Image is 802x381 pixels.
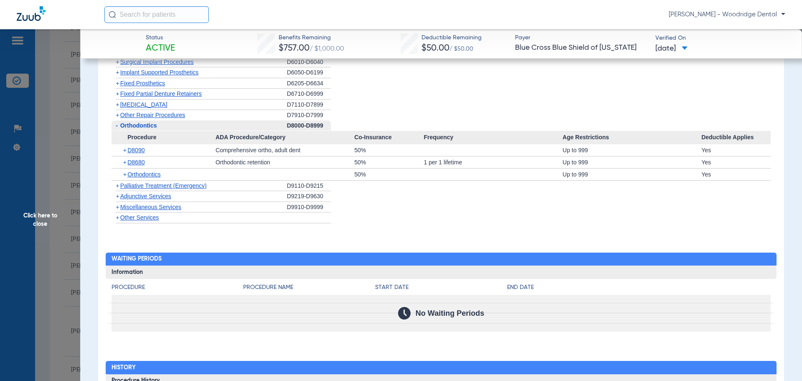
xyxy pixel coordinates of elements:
[116,193,119,199] span: +
[123,169,128,180] span: +
[424,156,562,168] div: 1 per 1 lifetime
[701,156,771,168] div: Yes
[563,131,701,144] span: Age Restrictions
[116,101,119,108] span: +
[116,122,118,129] span: -
[116,80,119,87] span: +
[507,283,771,292] h4: End Date
[701,169,771,180] div: Yes
[120,90,202,97] span: Fixed Partial Denture Retainers
[287,57,331,68] div: D6010-D6040
[287,110,331,120] div: D7910-D7999
[354,144,424,156] div: 50%
[127,171,160,178] span: Orthodontics
[287,120,331,131] div: D8000-D8999
[120,59,194,65] span: Surgical Implant Procedures
[563,144,701,156] div: Up to 999
[287,202,331,213] div: D9910-D9999
[287,181,331,192] div: D9110-D9215
[116,112,119,118] span: +
[310,46,344,52] span: / $1,000.00
[123,144,128,156] span: +
[354,131,424,144] span: Co-Insurance
[146,33,175,42] span: Status
[106,266,777,279] h3: Information
[120,214,159,221] span: Other Services
[112,283,244,295] app-breakdown-title: Procedure
[120,204,181,210] span: Miscellaneous Services
[287,100,331,110] div: D7110-D7899
[116,182,119,189] span: +
[17,6,46,21] img: Zuub Logo
[701,131,771,144] span: Deductible Applies
[655,34,789,43] span: Verified On
[421,44,449,53] span: $50.00
[701,144,771,156] div: Yes
[216,144,354,156] div: Comprehensive ortho, adult dent
[146,43,175,54] span: Active
[279,33,344,42] span: Benefits Remaining
[106,361,777,374] h2: History
[116,90,119,97] span: +
[287,191,331,202] div: D9219-D9630
[123,156,128,168] span: +
[421,33,482,42] span: Deductible Remaining
[287,78,331,89] div: D6205-D6634
[398,307,411,320] img: Calendar
[109,11,116,18] img: Search Icon
[112,283,244,292] h4: Procedure
[104,6,209,23] input: Search for patients
[116,204,119,210] span: +
[216,131,354,144] span: ADA Procedure/Category
[127,159,145,166] span: D8680
[287,67,331,78] div: D6050-D6199
[515,33,648,42] span: Payer
[116,214,119,221] span: +
[106,253,777,266] h2: Waiting Periods
[120,69,199,76] span: Implant Supported Prosthetics
[243,283,375,292] h4: Procedure Name
[216,156,354,168] div: Orthodontic retention
[424,131,562,144] span: Frequency
[120,122,157,129] span: Orthodontics
[507,283,771,295] app-breakdown-title: End Date
[120,112,185,118] span: Other Repair Procedures
[116,59,119,65] span: +
[112,131,216,144] span: Procedure
[354,169,424,180] div: 50%
[669,10,785,19] span: [PERSON_NAME] - Woodridge Dental
[515,43,648,53] span: Blue Cross Blue Shield of [US_STATE]
[655,43,688,54] span: [DATE]
[416,309,484,317] span: No Waiting Periods
[120,101,168,108] span: [MEDICAL_DATA]
[243,283,375,295] app-breakdown-title: Procedure Name
[375,283,507,292] h4: Start Date
[120,182,207,189] span: Palliative Treatment (Emergency)
[287,89,331,100] div: D6710-D6999
[127,147,145,153] span: D8090
[120,80,165,87] span: Fixed Prosthetics
[563,169,701,180] div: Up to 999
[120,193,171,199] span: Adjunctive Services
[449,46,473,52] span: / $50.00
[375,283,507,295] app-breakdown-title: Start Date
[354,156,424,168] div: 50%
[279,44,310,53] span: $757.00
[116,69,119,76] span: +
[563,156,701,168] div: Up to 999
